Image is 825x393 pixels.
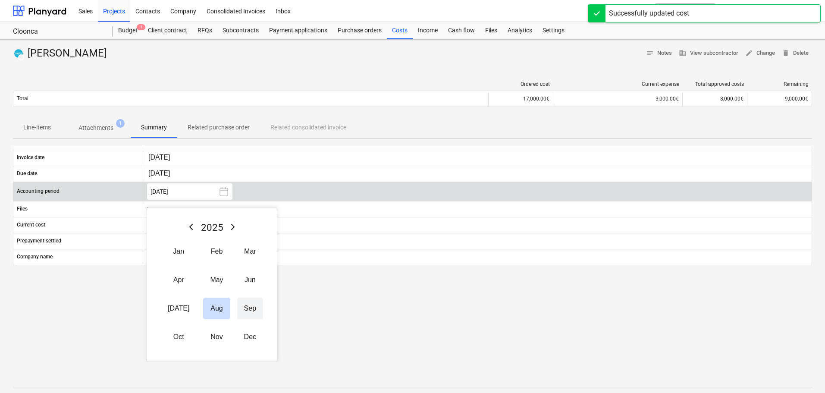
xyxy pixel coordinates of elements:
[17,170,37,177] p: Due date
[113,22,143,39] a: Budget1
[557,96,679,102] div: 3,000.00€
[557,81,679,87] div: Current expense
[443,22,480,39] a: Cash flow
[333,22,387,39] a: Purchase orders
[264,22,333,39] a: Payment applications
[137,24,145,30] span: 1
[686,96,743,102] div: 8,000.00€
[13,27,103,36] div: Cloonca
[492,81,550,87] div: Ordered cost
[492,96,549,102] div: 17,000.00€
[537,22,570,39] a: Settings
[147,238,808,244] div: 0.00€
[782,352,825,393] iframe: Chat Widget
[13,47,24,60] div: Invoice has been synced with Xero and its status is currently DRAFT
[147,222,808,228] div: 3,000.00€
[679,49,687,57] span: business
[13,47,110,60] div: [PERSON_NAME]
[413,22,443,39] a: Income
[78,123,113,132] p: Attachments
[17,221,45,229] p: Current cost
[675,47,742,60] button: View subcontractor
[143,22,192,39] a: Client contract
[751,96,808,102] div: 9,000.00€
[23,123,51,132] p: Line-items
[147,168,187,180] input: Change
[646,48,672,58] span: Notes
[782,49,790,57] span: delete
[778,47,812,60] button: Delete
[643,47,675,60] button: Notes
[217,22,264,39] a: Subcontracts
[143,202,812,216] div: 1
[17,205,28,213] p: Files
[17,253,53,261] p: Company name
[745,48,775,58] span: Change
[17,95,28,102] p: Total
[679,48,738,58] span: View subcontractor
[480,22,502,39] a: Files
[192,22,217,39] a: RFQs
[751,81,809,87] div: Remaining
[782,48,809,58] span: Delete
[116,119,125,128] span: 1
[502,22,537,39] a: Analytics
[609,8,689,19] div: Successfully updated cost
[17,154,44,161] p: Invoice date
[147,183,233,200] button: [DATE]
[742,47,778,60] button: Change
[188,123,250,132] p: Related purchase order
[113,22,143,39] div: Budget
[17,188,60,195] p: Accounting period
[686,81,744,87] div: Total approved costs
[745,49,753,57] span: edit
[141,123,167,132] p: Summary
[143,250,812,264] div: Clonca [PERSON_NAME]
[646,49,654,57] span: notes
[17,237,61,245] p: Prepayment settled
[387,22,413,39] a: Costs
[14,49,23,58] img: xero.svg
[147,152,187,164] input: Change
